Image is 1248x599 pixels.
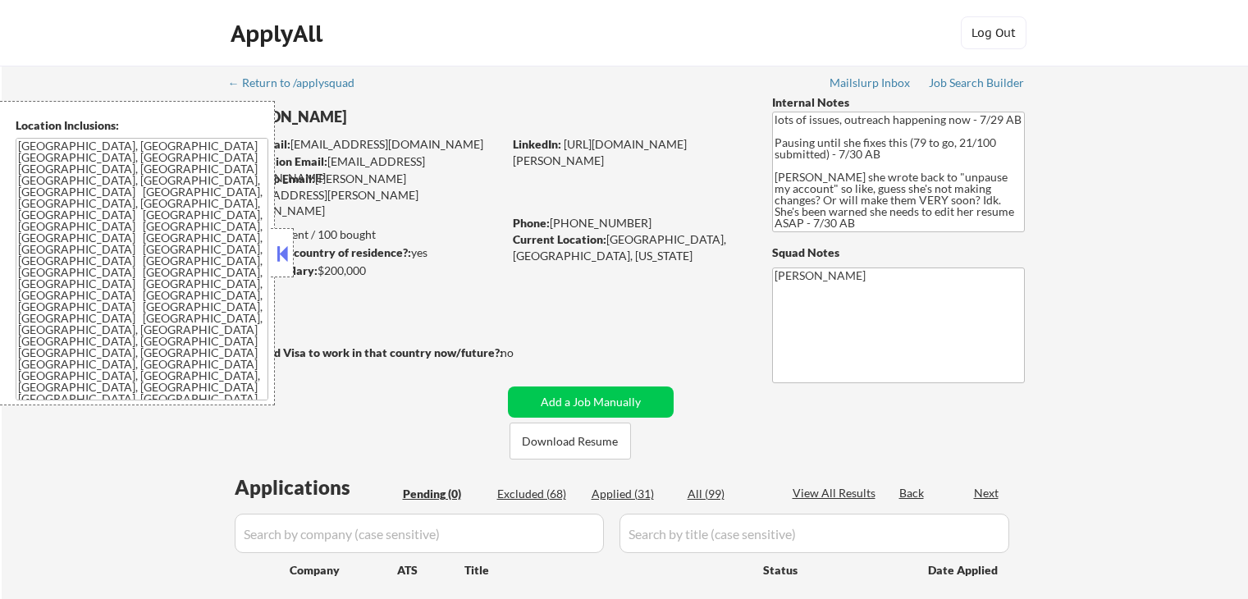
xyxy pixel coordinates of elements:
div: Date Applied [928,562,1000,578]
div: All (99) [688,486,770,502]
div: [PERSON_NAME][EMAIL_ADDRESS][PERSON_NAME][DOMAIN_NAME] [230,171,502,219]
div: Job Search Builder [929,77,1025,89]
a: Mailslurp Inbox [830,76,912,93]
div: Pending (0) [403,486,485,502]
div: [PERSON_NAME] [230,107,567,127]
button: Add a Job Manually [508,386,674,418]
div: Applications [235,478,397,497]
input: Search by title (case sensitive) [619,514,1009,553]
div: 31 sent / 100 bought [229,226,502,243]
div: yes [229,245,497,261]
div: $200,000 [229,263,502,279]
div: [PHONE_NUMBER] [513,215,745,231]
a: Job Search Builder [929,76,1025,93]
a: ← Return to /applysquad [228,76,370,93]
div: Back [899,485,926,501]
div: Squad Notes [772,245,1025,261]
div: [EMAIL_ADDRESS][DOMAIN_NAME] [231,136,502,153]
a: [URL][DOMAIN_NAME][PERSON_NAME] [513,137,687,167]
input: Search by company (case sensitive) [235,514,604,553]
div: Title [464,562,747,578]
div: Applied (31) [592,486,674,502]
strong: Can work in country of residence?: [229,245,411,259]
strong: Will need Visa to work in that country now/future?: [230,345,503,359]
div: [EMAIL_ADDRESS][DOMAIN_NAME] [231,153,502,185]
div: no [501,345,547,361]
div: ← Return to /applysquad [228,77,370,89]
div: Mailslurp Inbox [830,77,912,89]
div: Excluded (68) [497,486,579,502]
strong: Current Location: [513,232,606,246]
div: Location Inclusions: [16,117,268,134]
strong: Phone: [513,216,550,230]
div: Company [290,562,397,578]
div: Status [763,555,904,584]
div: ATS [397,562,464,578]
div: Next [974,485,1000,501]
div: Internal Notes [772,94,1025,111]
div: [GEOGRAPHIC_DATA], [GEOGRAPHIC_DATA], [US_STATE] [513,231,745,263]
div: View All Results [793,485,880,501]
button: Download Resume [510,423,631,460]
strong: LinkedIn: [513,137,561,151]
button: Log Out [961,16,1026,49]
div: ApplyAll [231,20,327,48]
